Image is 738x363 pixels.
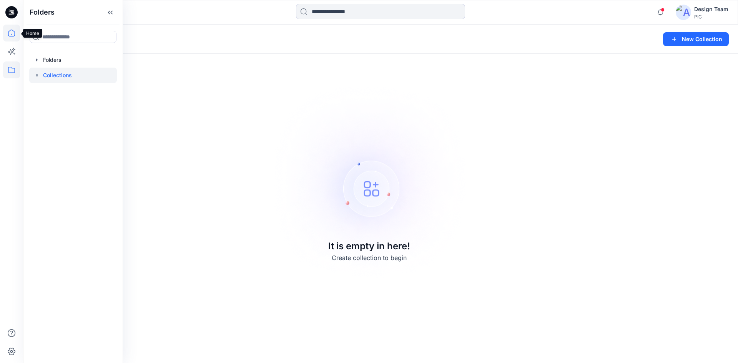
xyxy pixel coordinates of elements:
[663,32,729,46] button: New Collection
[694,5,728,14] div: Design Team
[43,71,72,80] p: Collections
[332,253,407,262] p: Create collection to begin
[262,74,476,289] img: Empty collections page
[328,239,410,253] p: It is empty in here!
[676,5,691,20] img: avatar
[694,14,728,20] div: PIC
